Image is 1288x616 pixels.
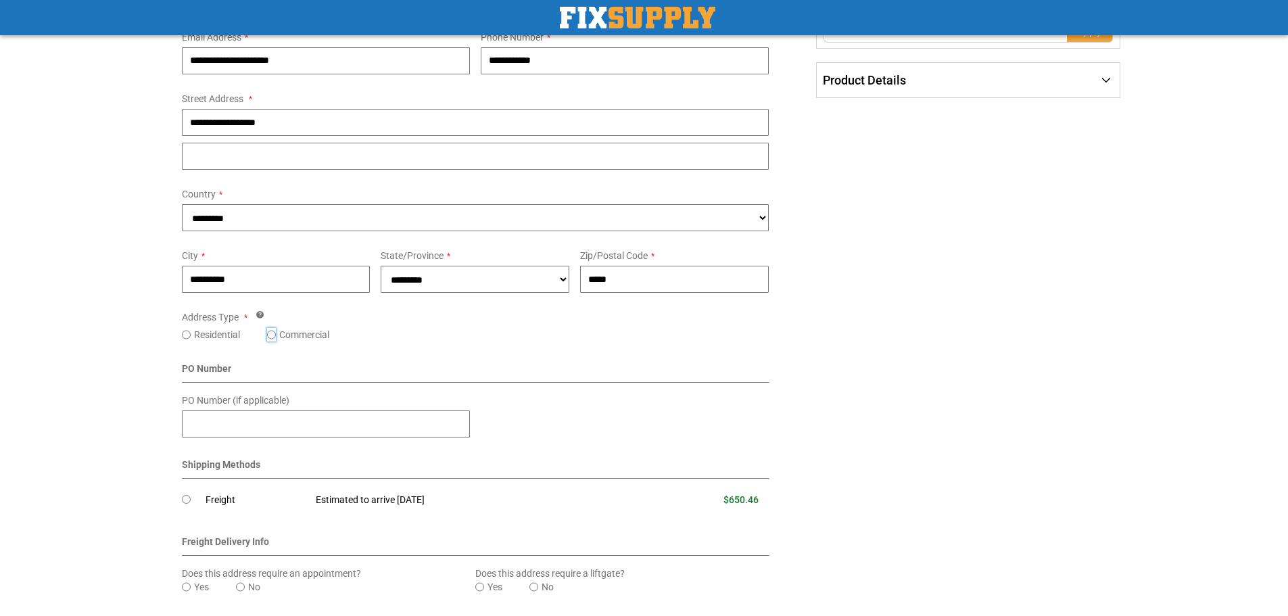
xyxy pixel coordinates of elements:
[206,485,306,515] td: Freight
[182,250,198,261] span: City
[182,312,239,323] span: Address Type
[723,494,759,505] span: $650.46
[481,32,544,43] span: Phone Number
[487,580,502,594] label: Yes
[182,395,289,406] span: PO Number (if applicable)
[194,580,209,594] label: Yes
[560,7,715,28] a: store logo
[182,458,769,479] div: Shipping Methods
[182,568,361,579] span: Does this address require an appointment?
[194,328,240,341] label: Residential
[279,328,329,341] label: Commercial
[542,580,554,594] label: No
[248,580,260,594] label: No
[182,535,769,556] div: Freight Delivery Info
[381,250,444,261] span: State/Province
[182,32,241,43] span: Email Address
[182,93,243,104] span: Street Address
[182,189,216,199] span: Country
[560,7,715,28] img: Fix Industrial Supply
[306,485,630,515] td: Estimated to arrive [DATE]
[182,362,769,383] div: PO Number
[580,250,648,261] span: Zip/Postal Code
[823,73,906,87] span: Product Details
[475,568,625,579] span: Does this address require a liftgate?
